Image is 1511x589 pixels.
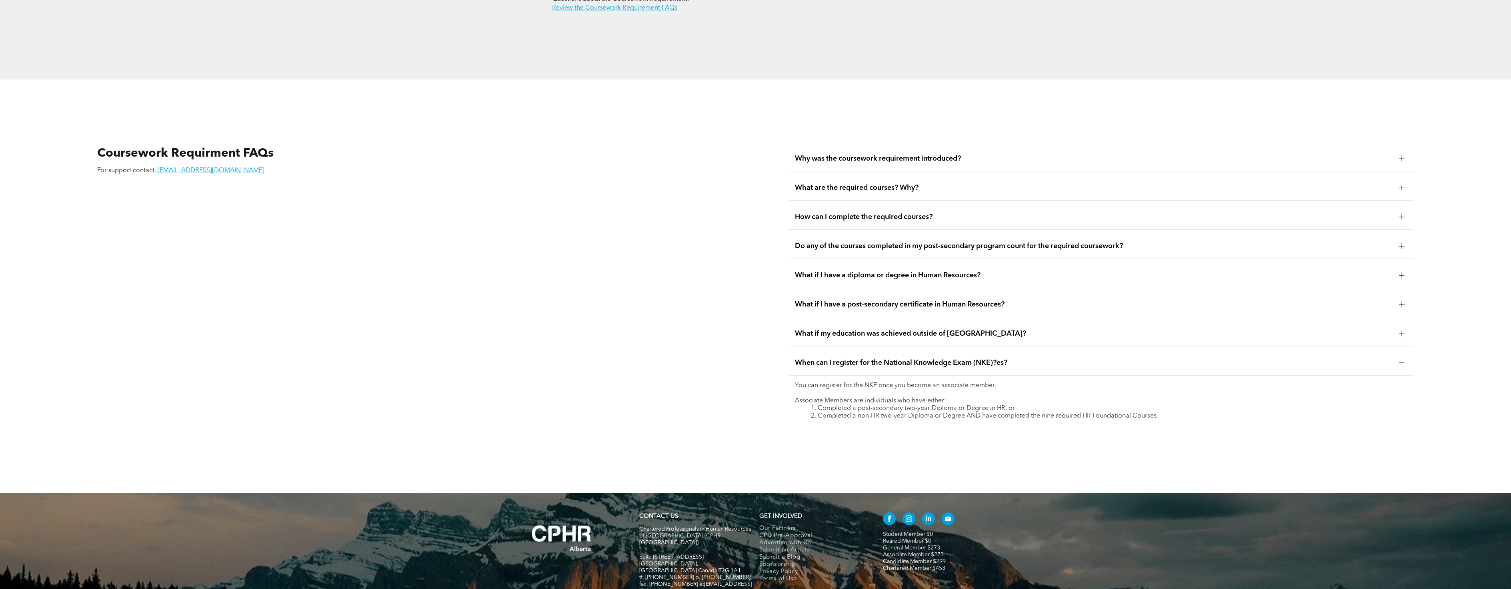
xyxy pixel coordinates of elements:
a: Associate Member $273 [883,552,944,557]
a: linkedin [922,512,935,527]
span: What are the required courses? Why? [795,183,1392,192]
a: Submit an Article [759,547,866,554]
a: youtube [942,512,955,527]
a: CONTACT US [639,513,678,519]
span: For support contact, [97,167,156,174]
span: Suite [STREET_ADDRESS] [639,554,704,560]
a: Retired Member $0 [883,538,931,544]
a: [EMAIL_ADDRESS][DOMAIN_NAME] [158,167,264,174]
p: Associate Members are individuals who have either: [795,397,1407,405]
span: What if my education was achieved outside of [GEOGRAPHIC_DATA]? [795,329,1392,338]
a: Chartered Member $453 [883,565,945,571]
span: Coursework Requirment FAQs [97,147,274,159]
a: CPD Pre-Approval [759,532,866,539]
p: You can register for the NKE once you become an associate member. [795,382,1407,390]
span: Chartered Professionals in Human Resources of [GEOGRAPHIC_DATA] (CPHR [GEOGRAPHIC_DATA]) [639,526,751,545]
a: Student Member $0 [883,531,933,537]
span: GET INVOLVED [759,513,802,519]
a: Review the Coursework Requirement FAQs [552,5,677,11]
span: [GEOGRAPHIC_DATA], [GEOGRAPHIC_DATA] Canada T2G 1A1 [639,561,741,573]
span: tf. [PHONE_NUMBER] p. [PHONE_NUMBER] [639,575,750,580]
span: How can I complete the required courses? [795,213,1392,221]
span: What if I have a diploma or degree in Human Resources? [795,271,1392,280]
a: Sponsorship [759,561,866,568]
span: Why was the coursework requirement introduced? [795,154,1392,163]
a: Candidate Member $299 [883,559,946,564]
li: Completed a post-secondary two-year Diploma or Degree in HR, or [811,405,1407,412]
a: General Member $273 [883,545,940,551]
span: When can I register for the National Knowledge Exam (NKE)?es? [795,358,1392,367]
a: Our Partners [759,525,866,532]
a: Advertise with Us [759,539,866,547]
img: A white background with a few lines on it [516,509,608,567]
span: Do any of the courses completed in my post-secondary program count for the required coursework? [795,242,1392,251]
a: instagram [903,512,915,527]
a: facebook [883,512,896,527]
li: Completed a non-HR two-year Diploma or Degree AND have completed the nine required HR Foundationa... [811,412,1407,420]
a: Submit a Blog [759,554,866,561]
span: What if I have a post-secondary certificate in Human Resources? [795,300,1392,309]
a: Privacy Policy [759,568,866,575]
a: Terms of Use [759,575,866,583]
